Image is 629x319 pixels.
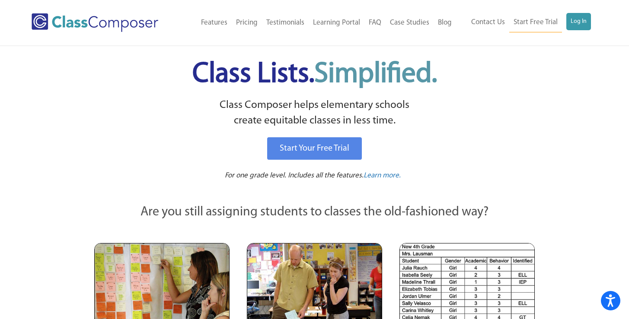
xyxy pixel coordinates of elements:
[225,172,364,179] span: For one grade level. Includes all the features.
[434,13,456,32] a: Blog
[232,13,262,32] a: Pricing
[314,60,437,88] span: Simplified.
[197,13,232,32] a: Features
[364,13,386,32] a: FAQ
[456,13,591,32] nav: Header Menu
[309,13,364,32] a: Learning Portal
[32,13,158,32] img: Class Composer
[467,13,509,32] a: Contact Us
[192,60,437,88] span: Class Lists.
[179,13,456,32] nav: Header Menu
[566,13,591,30] a: Log In
[509,13,562,32] a: Start Free Trial
[280,144,349,153] span: Start Your Free Trial
[262,13,309,32] a: Testimonials
[364,171,401,181] a: Learn more.
[93,98,536,129] p: Class Composer helps elementary schools create equitable classes in less time.
[364,172,401,179] span: Learn more.
[386,13,434,32] a: Case Studies
[94,203,535,222] p: Are you still assigning students to classes the old-fashioned way?
[267,137,362,160] a: Start Your Free Trial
